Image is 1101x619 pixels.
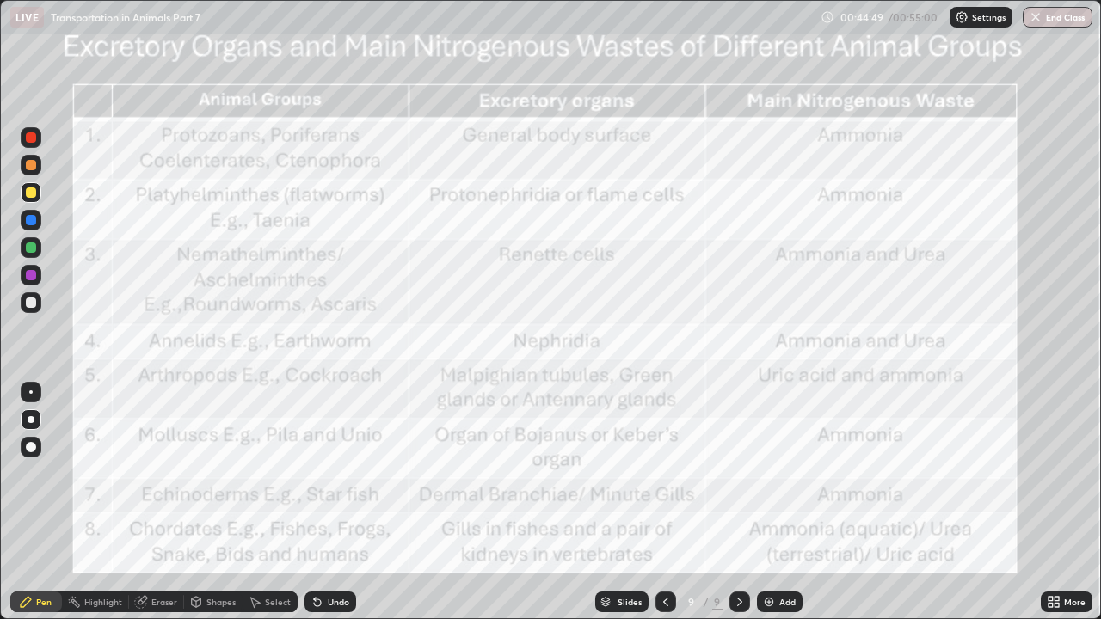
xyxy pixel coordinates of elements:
[1064,598,1086,606] div: More
[955,10,969,24] img: class-settings-icons
[328,598,349,606] div: Undo
[779,598,796,606] div: Add
[36,598,52,606] div: Pen
[151,598,177,606] div: Eraser
[206,598,236,606] div: Shapes
[84,598,122,606] div: Highlight
[1023,7,1092,28] button: End Class
[683,597,700,607] div: 9
[704,597,709,607] div: /
[265,598,291,606] div: Select
[1029,10,1043,24] img: end-class-cross
[51,10,200,24] p: Transportation in Animals Part 7
[712,594,723,610] div: 9
[762,595,776,609] img: add-slide-button
[972,13,1006,21] p: Settings
[15,10,39,24] p: LIVE
[618,598,642,606] div: Slides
